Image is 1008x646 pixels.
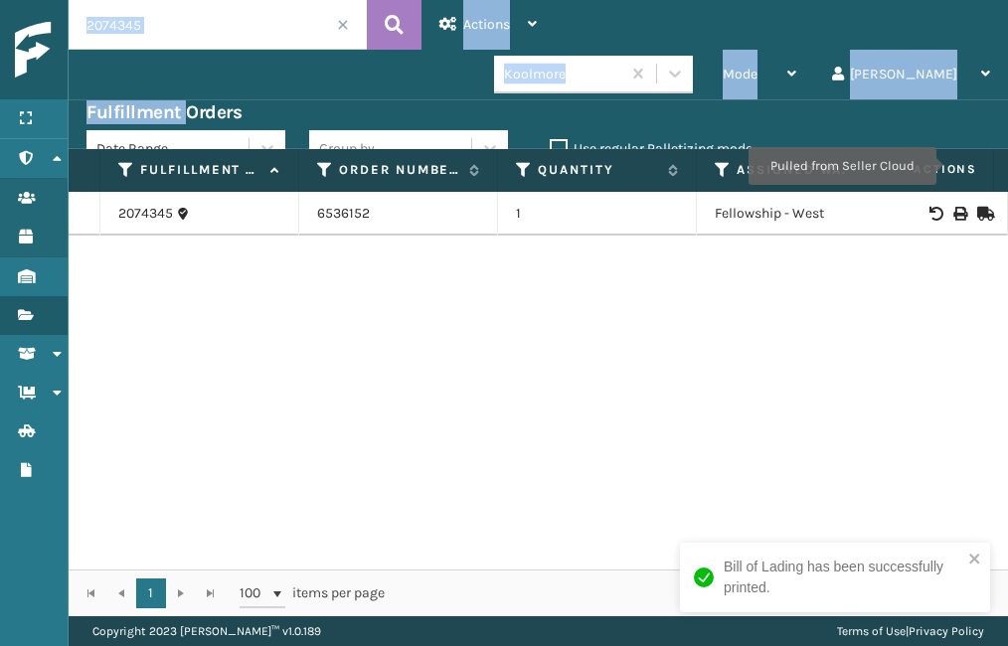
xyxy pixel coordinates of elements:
[118,204,173,224] a: 2074345
[977,207,989,221] i: Mark as Shipped
[299,192,498,236] td: 6536152
[498,192,697,236] td: 1
[504,64,622,84] div: Koolmore
[968,551,982,569] button: close
[92,616,321,646] p: Copyright 2023 [PERSON_NAME]™ v 1.0.189
[724,557,962,598] div: Bill of Lading has been successfully printed.
[240,578,385,608] span: items per page
[832,50,990,99] div: [PERSON_NAME]
[136,578,166,608] a: 1
[953,207,965,221] i: Print BOL
[240,583,269,603] span: 100
[463,16,510,33] span: Actions
[851,153,989,186] span: Actions
[538,161,658,179] label: Quantity
[96,138,251,159] div: Date Range
[413,583,986,603] div: 1 - 1 of 1 items
[723,66,757,82] span: Mode
[86,100,242,124] h3: Fulfillment Orders
[550,140,753,157] label: Use regular Palletizing mode
[339,161,459,179] label: Order Number
[140,161,260,179] label: Fulfillment Order Id
[15,22,194,79] img: logo
[319,138,375,159] div: Group by
[737,161,857,179] label: Assigned Warehouse
[697,192,896,236] td: Fellowship - West
[929,207,941,221] i: Void BOL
